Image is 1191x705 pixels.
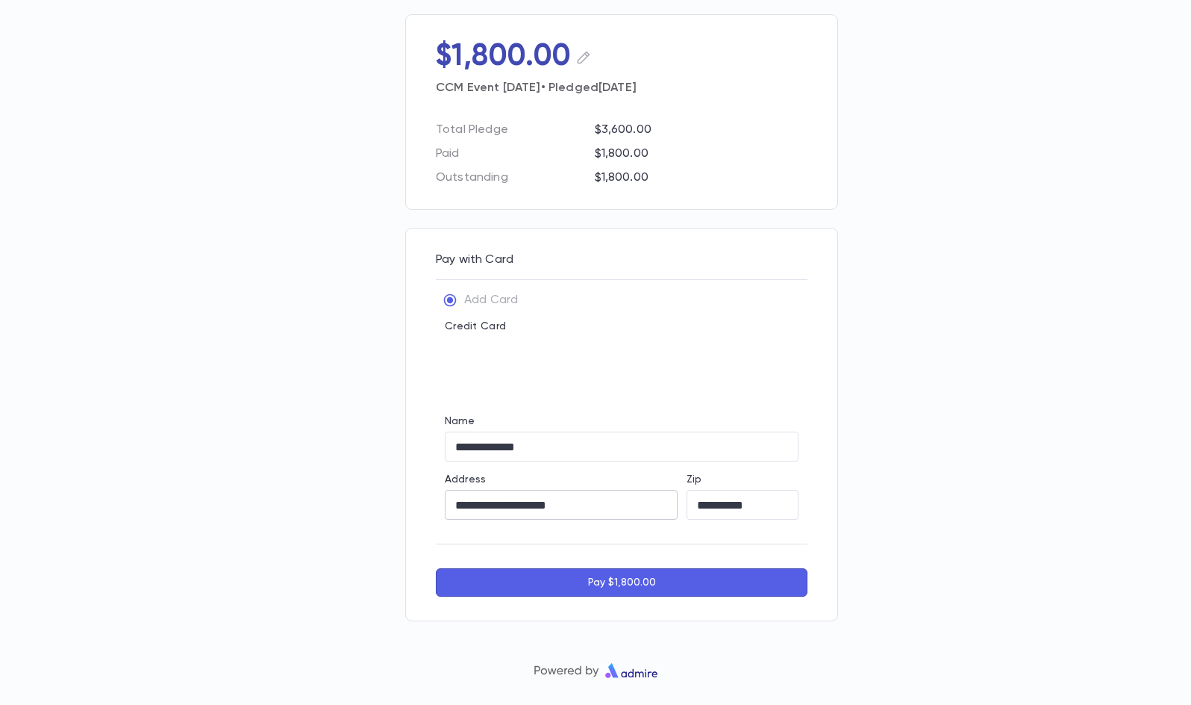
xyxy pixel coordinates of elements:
p: Outstanding [436,170,586,185]
label: Zip [687,473,701,485]
label: Name [445,415,475,427]
p: Paid [436,146,586,161]
p: $1,800.00 [436,39,572,75]
p: Credit Card [445,320,798,332]
p: Total Pledge [436,122,586,137]
p: $1,800.00 [595,146,808,161]
p: Pay with Card [436,252,807,267]
p: CCM Event [DATE] • Pledged [DATE] [436,75,807,96]
p: $3,600.00 [595,122,808,137]
p: Add Card [464,293,518,308]
p: $1,800.00 [595,170,808,185]
button: Pay $1,800.00 [436,568,807,597]
label: Address [445,473,486,485]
